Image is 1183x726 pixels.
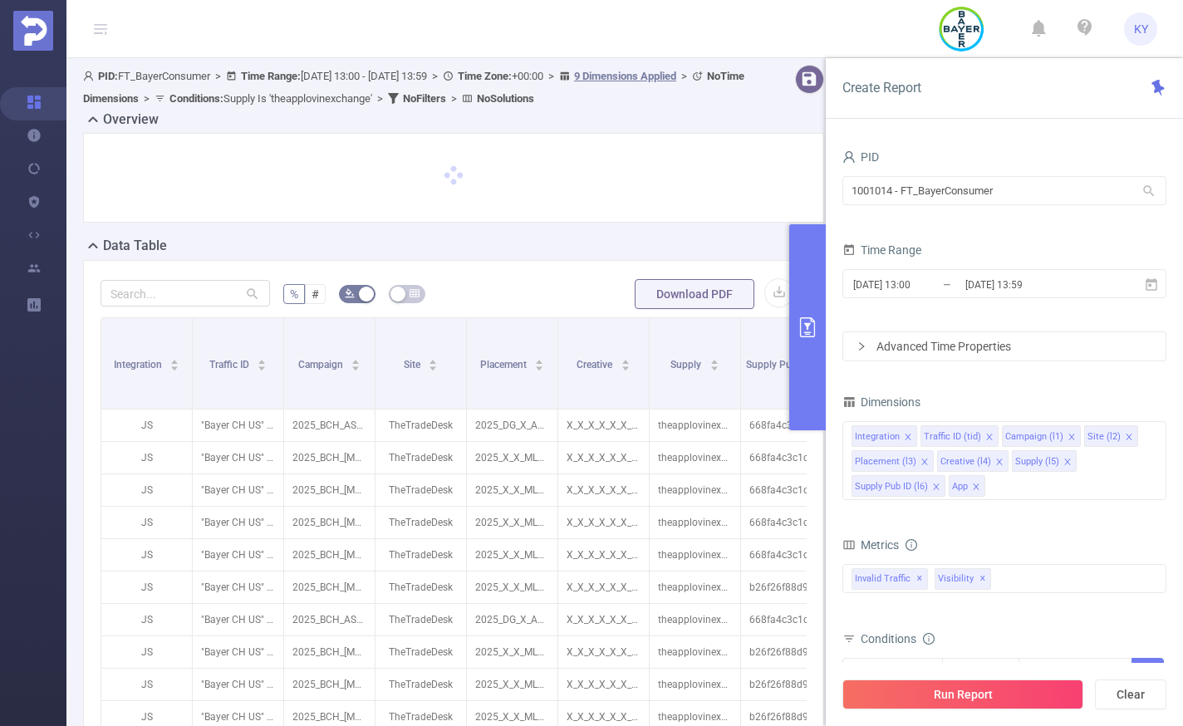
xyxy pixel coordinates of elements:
p: 668fa4c3c1c5a7032115e92f12298156 [741,442,832,473]
p: JS [101,636,192,668]
div: Sort [534,357,544,367]
img: Protected Media [13,11,53,51]
p: b26f26f88d9a1d4202bfdbeacf63562a [741,669,832,700]
i: icon: caret-up [258,357,267,362]
p: b26f26f88d9a1d4202bfdbeacf63562a [741,571,832,603]
p: theapplovinexchange [650,507,740,538]
p: X_X_X_X_X_X_X_X_X_X_X_X_X_X_X_STAND_ImLnk_320x50_BalancedGut8gFiberGummies-Product-Original_WM_BU... [558,442,649,473]
button: Add [1131,658,1164,687]
i: icon: caret-up [351,357,361,362]
i: icon: close [1125,433,1133,443]
p: 668fa4c3c1c5a7032115e92f12298156 [741,604,832,635]
i: icon: caret-down [351,364,361,369]
i: icon: caret-up [535,357,544,362]
i: icon: close [972,483,980,493]
i: icon: caret-up [170,357,179,362]
span: Create Report [842,80,921,96]
span: > [676,70,692,82]
span: Creative [577,359,615,370]
p: JS [101,571,192,603]
span: Placement [480,359,529,370]
p: X_X_X_X_X_X_X_X_X_X_X_X_X_X_X_STAND_ImLnk_320x50_Base-FastReliefOfHeartburn-Original_DG_SHOP_CLAI... [558,410,649,441]
button: Download PDF [635,279,754,309]
h2: Overview [103,110,159,130]
p: 2025_DG_X_ASOB_D_Base-FastReliefOfHeartburn-Original_Al_P_TTD_320x50 [9652296] [467,410,557,441]
p: "Bayer CH US" [15209] [193,571,283,603]
p: 2025_BCH_[MEDICAL_DATA] [262882] [284,507,375,538]
i: icon: close [904,433,912,443]
p: X_X_X_X_X_X_X_X_X_X_X_X_X_X_X_STAND_ImLnk_320x50_8gFiberMetabolismSupport-NewStyle-Opt1_WM_BUY_CL... [558,539,649,571]
div: Integration [852,659,912,686]
span: Integration [114,359,164,370]
p: 2025_BCH_ASP [262505] [284,604,375,635]
p: "Bayer CH US" [15209] [193,669,283,700]
i: icon: bg-colors [345,288,355,298]
p: 2025_BCH_[MEDICAL_DATA] [262882] [284,474,375,506]
p: "Bayer CH US" [15209] [193,539,283,571]
span: ✕ [916,569,923,589]
p: theapplovinexchange [650,636,740,668]
p: 668fa4c3c1c5a7032115e92f12298156 [741,474,832,506]
div: Creative (l4) [940,451,991,473]
p: 2025_BCH_[MEDICAL_DATA] [262882] [284,571,375,603]
p: 2025_X_X_MLFB_D_FIBER-SUPPLEMENT-CATEGORY-BUYERS_Al_P_TTD_320x50 [9109510] [467,539,557,571]
li: App [949,475,985,497]
p: theapplovinexchange [650,539,740,571]
p: TheTradeDesk [376,474,466,506]
p: 2025_BCH_ASO [278987] [284,410,375,441]
p: "Bayer CH US" [15209] [193,636,283,668]
i: icon: caret-down [621,364,630,369]
p: theapplovinexchange [650,669,740,700]
p: 2025_BCH_[MEDICAL_DATA] [262882] [284,442,375,473]
p: theapplovinexchange [650,410,740,441]
span: Dimensions [842,395,920,409]
b: Conditions : [169,92,223,105]
div: Traffic ID (tid) [924,426,981,448]
i: icon: close [1068,433,1076,443]
span: Supply Is 'theapplovinexchange' [169,92,372,105]
li: Placement (l3) [852,450,934,472]
p: 2025_X_X_MLFB_D_FIBER-SUPPLEMENT-CATEGORY-BUYERS_Al_P_TTD_320x50 [9109510] [467,442,557,473]
p: theapplovinexchange [650,442,740,473]
span: Time Range [842,243,921,257]
span: > [139,92,155,105]
p: X_X_X_X_X_X_X_X_X_X_X_X_X_X_X_STAND_ImLnk_320x50_Mirafast-30Minutes-Original_WM_BUY_CLAIM_CHAL_St... [558,636,649,668]
i: icon: caret-up [429,357,438,362]
span: > [543,70,559,82]
div: Sort [428,357,438,367]
p: TheTradeDesk [376,669,466,700]
div: Integration [855,426,900,448]
p: JS [101,539,192,571]
span: Supply Pub ID [746,359,812,370]
p: TheTradeDesk [376,442,466,473]
p: TheTradeDesk [376,507,466,538]
i: icon: info-circle [906,539,917,551]
u: 9 Dimensions Applied [574,70,676,82]
span: % [290,287,298,301]
p: JS [101,669,192,700]
span: > [210,70,226,82]
p: 668fa4c3c1c5a7032115e92f12298156 [741,539,832,571]
span: Invalid Traffic [852,568,928,590]
span: Site [404,359,423,370]
div: Sort [709,357,719,367]
span: Conditions [861,632,935,645]
p: JS [101,474,192,506]
li: Integration [852,425,917,447]
i: icon: user [842,150,856,164]
span: # [312,287,319,301]
b: PID: [98,70,118,82]
p: JS [101,604,192,635]
span: KY [1134,12,1148,46]
li: Campaign (l1) [1002,425,1081,447]
p: X_X_X_X_X_X_X_X_X_X_X_X_X_X_X_STAND_ImLnk_320x50_BalancedGut8gFiberGummies-Product-Original_AM_BU... [558,474,649,506]
i: icon: user [83,71,98,81]
div: Campaign (l1) [1005,426,1063,448]
p: JS [101,507,192,538]
div: Placement (l3) [855,451,916,473]
span: > [427,70,443,82]
div: Sort [169,357,179,367]
p: theapplovinexchange [650,604,740,635]
p: 668fa4c3c1c5a7032115e92f12298156 [741,410,832,441]
i: icon: close [920,458,929,468]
